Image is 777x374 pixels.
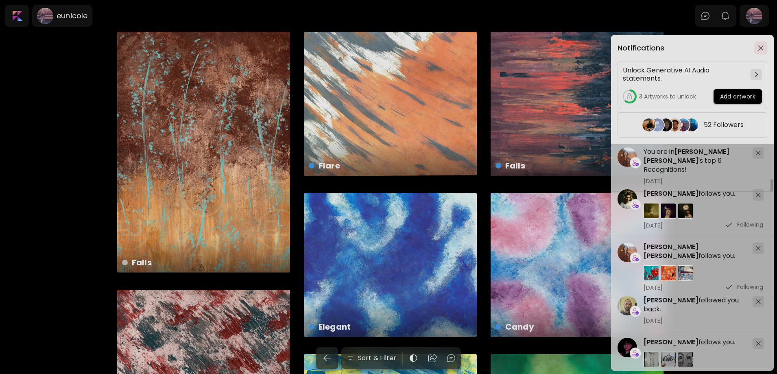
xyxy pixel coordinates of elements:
span: [DATE] [644,177,746,185]
h5: 52 Followers [704,121,744,129]
p: Following [737,283,763,291]
h5: Notifications [618,44,664,52]
img: closeButton [758,45,764,51]
span: [DATE] [644,284,746,291]
span: [PERSON_NAME] [644,295,698,305]
span: [PERSON_NAME] [PERSON_NAME] [644,147,729,165]
button: closeButton [754,42,767,55]
button: Add artwork [714,89,762,104]
h5: You are in 's top 6 Recognitions! [644,147,746,174]
span: Add artwork [720,92,755,101]
h5: follows you. [644,243,746,260]
h5: Unlock Generative AI Audio statements. [623,66,747,83]
h5: followed you back. [644,296,746,314]
span: [DATE] [644,222,746,229]
span: [PERSON_NAME] [644,337,698,347]
span: [PERSON_NAME] [644,189,698,198]
span: [PERSON_NAME] [PERSON_NAME] [644,242,698,260]
img: chevron [755,72,758,77]
h5: 3 Artworks to unlock [639,92,696,101]
h5: follows you. [644,338,746,347]
h5: follows you. [644,189,746,198]
span: [DATE] [644,317,746,324]
p: Following [737,221,763,229]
